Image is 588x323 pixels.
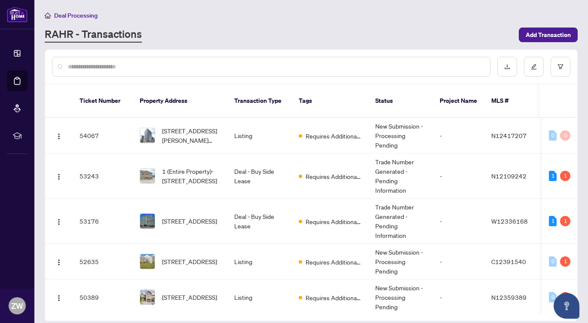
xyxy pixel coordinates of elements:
[531,64,537,70] span: edit
[133,84,227,118] th: Property Address
[227,244,292,280] td: Listing
[549,216,557,226] div: 1
[368,244,433,280] td: New Submission - Processing Pending
[55,218,62,225] img: Logo
[45,27,142,43] a: RAHR - Transactions
[73,199,133,244] td: 53176
[306,172,361,181] span: Requires Additional Docs
[368,199,433,244] td: Trade Number Generated - Pending Information
[227,199,292,244] td: Deal - Buy Side Lease
[491,258,526,265] span: C12391540
[227,84,292,118] th: Transaction Type
[306,293,361,302] span: Requires Additional Docs
[140,169,155,183] img: thumbnail-img
[73,84,133,118] th: Ticket Number
[52,214,66,228] button: Logo
[368,84,433,118] th: Status
[519,28,578,42] button: Add Transaction
[140,290,155,305] img: thumbnail-img
[162,216,217,226] span: [STREET_ADDRESS]
[227,280,292,315] td: Listing
[55,295,62,301] img: Logo
[140,214,155,228] img: thumbnail-img
[306,131,361,141] span: Requires Additional Docs
[560,130,570,141] div: 0
[491,217,528,225] span: W12336168
[55,133,62,140] img: Logo
[368,154,433,199] td: Trade Number Generated - Pending Information
[433,154,484,199] td: -
[549,292,557,302] div: 0
[55,173,62,180] img: Logo
[11,300,23,312] span: ZW
[140,254,155,269] img: thumbnail-img
[491,132,527,139] span: N12417207
[162,166,220,185] span: 1 (Entire Property)-[STREET_ADDRESS]
[433,118,484,154] td: -
[549,171,557,181] div: 1
[491,293,527,301] span: N12359389
[368,118,433,154] td: New Submission - Processing Pending
[227,118,292,154] td: Listing
[73,244,133,280] td: 52635
[45,12,51,18] span: home
[491,172,527,180] span: N12109242
[368,280,433,315] td: New Submission - Processing Pending
[73,118,133,154] td: 54067
[7,6,28,22] img: logo
[433,84,484,118] th: Project Name
[162,126,220,145] span: [STREET_ADDRESS][PERSON_NAME][PERSON_NAME]
[433,280,484,315] td: -
[549,256,557,267] div: 0
[560,292,570,302] div: 1
[140,128,155,143] img: thumbnail-img
[504,64,510,70] span: download
[73,280,133,315] td: 50389
[162,292,217,302] span: [STREET_ADDRESS]
[497,57,517,77] button: download
[73,154,133,199] td: 53243
[557,64,563,70] span: filter
[433,199,484,244] td: -
[52,290,66,304] button: Logo
[560,216,570,226] div: 1
[306,217,361,226] span: Requires Additional Docs
[52,129,66,142] button: Logo
[292,84,368,118] th: Tags
[526,28,571,42] span: Add Transaction
[560,171,570,181] div: 1
[524,57,544,77] button: edit
[52,255,66,268] button: Logo
[554,293,579,319] button: Open asap
[162,257,217,266] span: [STREET_ADDRESS]
[54,12,98,19] span: Deal Processing
[433,244,484,280] td: -
[227,154,292,199] td: Deal - Buy Side Lease
[549,130,557,141] div: 0
[55,259,62,266] img: Logo
[52,169,66,183] button: Logo
[306,257,361,267] span: Requires Additional Docs
[484,84,536,118] th: MLS #
[560,256,570,267] div: 1
[551,57,570,77] button: filter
